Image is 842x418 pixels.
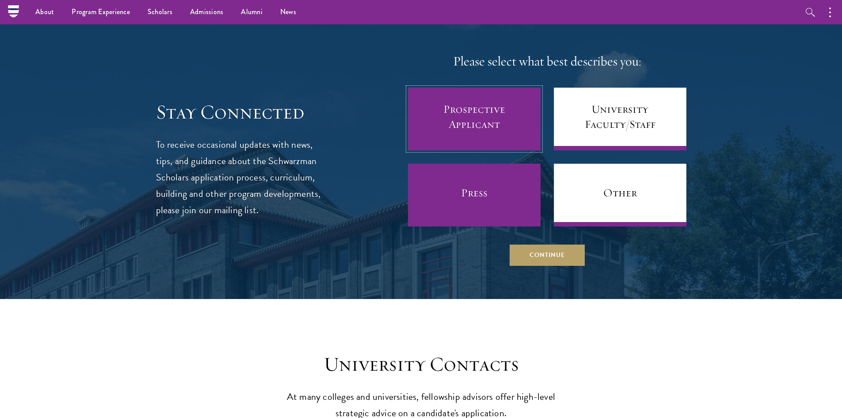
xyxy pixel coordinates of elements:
[408,88,541,150] a: Prospective Applicant
[156,137,322,219] p: To receive occasional updates with news, tips, and guidance about the Schwarzman Scholars applica...
[156,100,322,125] h3: Stay Connected
[554,88,686,150] a: University Faculty/Staff
[284,352,558,377] h3: University Contacts
[510,244,585,265] button: Continue
[408,164,541,226] a: Press
[554,164,686,226] a: Other
[408,53,686,70] h4: Please select what best describes you:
